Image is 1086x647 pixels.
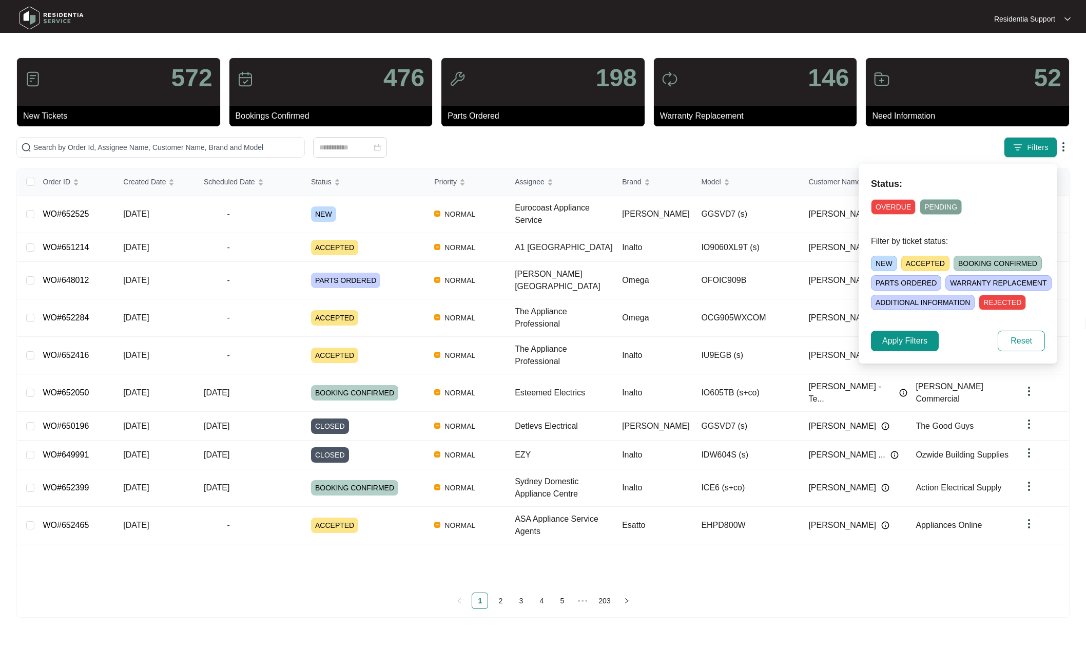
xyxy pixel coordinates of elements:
[808,208,876,220] span: [PERSON_NAME]
[693,233,800,262] td: IO9060XL9T (s)
[123,388,149,397] span: [DATE]
[43,210,89,218] a: WO#652525
[434,522,440,528] img: Vercel Logo
[440,482,479,494] span: NORMAL
[1023,385,1035,397] img: dropdown arrow
[872,110,1069,122] p: Need Information
[23,110,220,122] p: New Tickets
[998,331,1045,351] button: Reset
[693,196,800,233] td: GGSVD7 (s)
[311,480,398,496] span: BOOKING CONFIRMED
[622,422,690,430] span: [PERSON_NAME]
[916,521,982,529] span: Appliances Online
[204,241,254,254] span: -
[43,276,89,284] a: WO#648012
[871,235,1045,248] p: Filter by ticket status:
[808,449,885,461] span: [PERSON_NAME] ...
[515,202,614,226] div: Eurocoast Appliance Service
[123,243,149,252] span: [DATE]
[916,483,1001,492] span: Action Electrical Supply
[34,168,115,196] th: Order ID
[808,420,876,432] span: [PERSON_NAME]
[693,507,800,544] td: EHPD800W
[622,521,645,529] span: Esatto
[533,593,550,609] li: 4
[440,312,479,324] span: NORMAL
[916,450,1009,459] span: Ozwide Building Supplies
[515,449,614,461] div: EZY
[43,521,89,529] a: WO#652465
[622,210,690,218] span: [PERSON_NAME]
[515,513,614,538] div: ASA Appliance Service Agents
[1023,518,1035,530] img: dropdown arrow
[874,71,890,87] img: icon
[123,351,149,359] span: [DATE]
[449,71,466,87] img: icon
[618,593,635,609] button: right
[434,451,440,458] img: Vercel Logo
[808,519,876,531] span: [PERSON_NAME]
[693,374,800,412] td: IO605TB (s+co)
[25,71,41,87] img: icon
[513,593,529,608] a: 3
[954,256,1042,271] span: BOOKING CONFIRMED
[618,593,635,609] li: Next Page
[43,388,89,397] a: WO#652050
[204,274,254,287] span: -
[204,450,229,459] span: [DATE]
[871,199,916,215] span: OVERDUE
[693,168,800,196] th: Model
[434,277,440,283] img: Vercel Logo
[434,314,440,320] img: Vercel Logo
[123,521,149,529] span: [DATE]
[311,385,398,401] span: BOOKING CONFIRMED
[916,382,983,403] span: [PERSON_NAME] Commercial
[808,176,861,187] span: Customer Name
[237,71,254,87] img: icon
[871,177,1045,191] p: Status:
[171,66,212,90] p: 572
[434,484,440,490] img: Vercel Logo
[662,71,678,87] img: icon
[123,483,149,492] span: [DATE]
[808,380,894,405] span: [PERSON_NAME] - Te...
[507,168,614,196] th: Assignee
[622,450,642,459] span: Inalto
[311,418,349,434] span: CLOSED
[622,388,642,397] span: Inalto
[383,66,424,90] p: 476
[808,66,849,90] p: 146
[196,168,303,196] th: Scheduled Date
[311,273,380,288] span: PARTS ORDERED
[434,389,440,395] img: Vercel Logo
[920,199,962,215] span: PENDING
[434,211,440,217] img: Vercel Logo
[534,593,549,608] a: 4
[311,348,358,363] span: ACCEPTED
[204,208,254,220] span: -
[1023,480,1035,492] img: dropdown arrow
[945,275,1051,291] span: WARRANTY REPLACEMENT
[311,176,332,187] span: Status
[236,110,433,122] p: Bookings Confirmed
[808,482,876,494] span: [PERSON_NAME]
[574,593,591,609] li: Next 5 Pages
[311,518,358,533] span: ACCEPTED
[1004,137,1057,158] button: filter iconFilters
[472,593,488,608] a: 1
[440,387,479,399] span: NORMAL
[871,295,975,310] span: ADDITIONAL INFORMATION
[43,176,70,187] span: Order ID
[622,276,649,284] span: Omega
[440,241,479,254] span: NORMAL
[1057,141,1070,153] img: dropdown arrow
[693,299,800,337] td: OCG905WXCOM
[994,14,1055,24] p: Residentia Support
[123,176,166,187] span: Created Date
[916,422,974,430] span: The Good Guys
[456,598,462,604] span: left
[515,387,614,399] div: Esteemed Electrics
[595,593,614,609] li: 203
[33,142,300,153] input: Search by Order Id, Assignee Name, Customer Name, Brand and Model
[123,313,149,322] span: [DATE]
